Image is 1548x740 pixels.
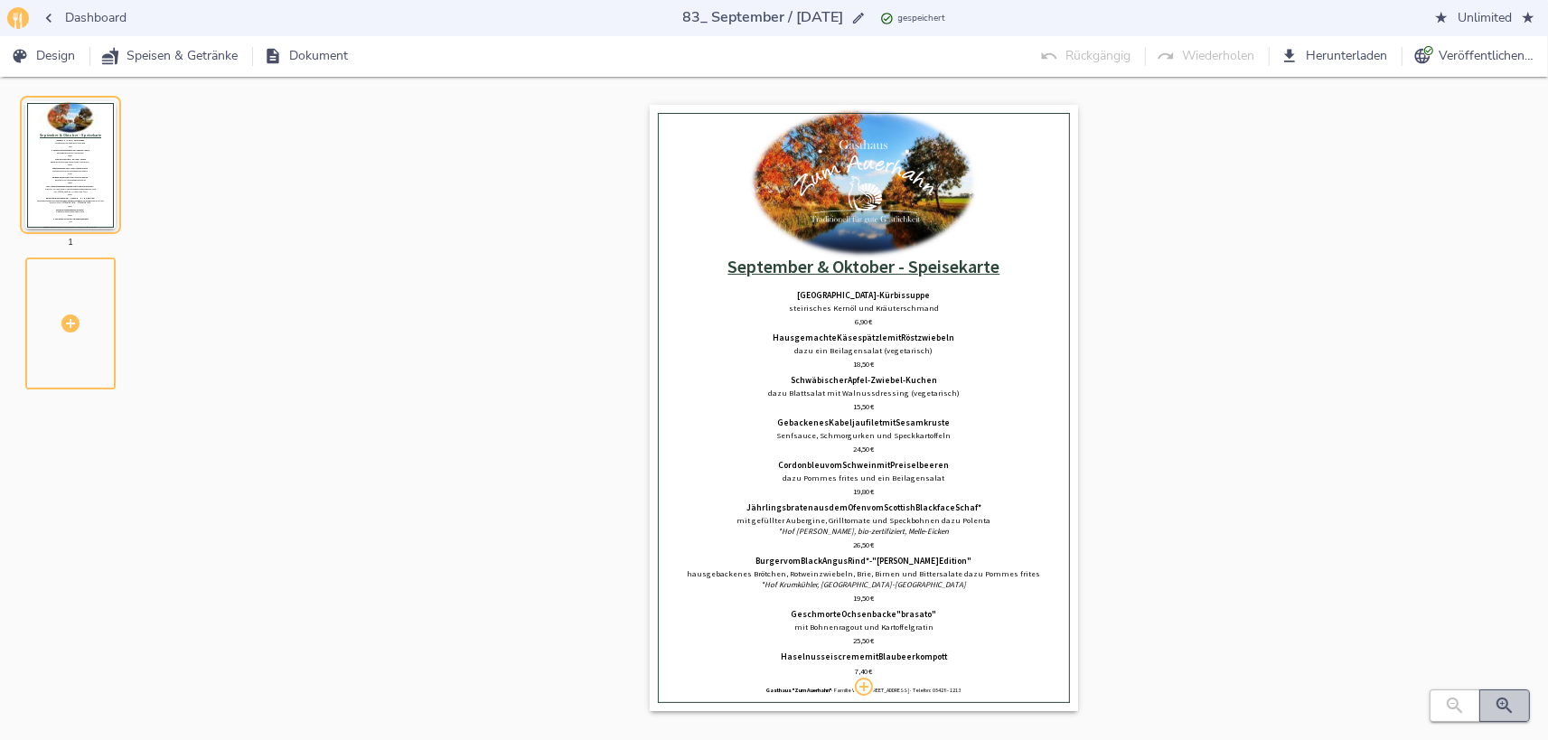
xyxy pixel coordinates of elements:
[940,557,972,567] span: Edition"
[880,291,931,302] span: Kürbissuppe
[778,418,830,429] span: Gebackenes
[884,503,915,514] span: Scottish
[1284,45,1387,68] span: Herunterladen
[843,461,877,472] span: Schwein
[883,418,896,429] span: mit
[781,652,865,663] span: Haselnusseiscreme
[854,486,870,496] span: 19,80
[798,291,877,302] span: [GEOGRAPHIC_DATA]
[728,255,1000,277] u: September & Oktober - Speisekarte
[668,388,1061,398] p: dazu Blattsalat mit Walnussdressing (vegetarisch)
[779,526,950,536] em: *Hof [PERSON_NAME], bio-zertifiziert, Melle-Eicken
[853,676,875,698] button: Modul hinzufügen
[877,291,880,302] span: -
[848,503,867,514] span: Ofen
[762,579,967,589] em: *Hof Krumkühler, [GEOGRAPHIC_DATA]-[GEOGRAPHIC_DATA]
[668,568,1061,579] p: hausgebackenes Brötchen, Rotweinzwiebeln, Brie, Birnen und Bittersalate dazu Pommes frites
[60,313,81,334] svg: Seite hinzufügen
[668,430,1061,441] p: Senfsauce, Schmorgurken und Speckkartoffeln
[854,593,870,603] span: 19,50
[871,444,875,454] span: €
[871,401,875,411] span: €
[856,316,868,326] span: 6,90
[902,333,955,344] span: Röstzwiebeln
[36,2,134,35] button: Dashboard
[871,486,875,496] span: €
[756,557,784,567] span: Burger
[878,652,947,663] span: Blaubeerkompott
[813,503,829,514] span: aus
[849,557,870,567] span: Rind*
[808,461,826,472] span: bleu
[746,503,813,514] span: Jährlingsbraten
[871,635,875,645] span: €
[842,610,897,621] span: Ochsenbacke
[880,12,894,25] svg: Zuletzt gespeichert: 03.09.2025 15:15 Uhr
[870,557,873,567] span: -
[1410,40,1541,73] button: Veröffentlichen…
[888,333,902,344] span: mit
[98,40,245,73] button: Speisen & Getränke
[829,503,848,514] span: dem
[1417,45,1534,68] span: Veröffentlichen…
[680,5,848,30] input: …
[865,652,878,663] span: mit
[791,376,848,387] span: Schwäbischer
[668,515,1061,526] p: mit gefüllter Aubergine, Grilltomate und Speckbohnen dazu Polenta
[668,622,1061,632] p: mit Bohnenragout und Kartoffelgratin
[915,503,955,514] span: Blackface
[779,461,808,472] span: Cordon
[14,45,75,68] span: Design
[869,666,873,676] span: €
[838,333,888,344] span: Käsespätzle
[869,316,873,326] span: €
[871,539,875,549] span: €
[25,87,180,243] div: September & Oktober - Speisekarte[GEOGRAPHIC_DATA]-Kürbissuppesteirisches Kernöl und Kräuterschma...
[43,7,127,30] span: Dashboard
[898,11,946,26] span: gespeichert
[668,473,1061,483] p: dazu Pommes frites und ein Beilagensalat
[7,40,82,73] button: Design
[1429,2,1541,35] button: Unlimited
[668,284,1061,684] div: [GEOGRAPHIC_DATA]-Kürbissuppesteirisches Kernöl und Kräuterschmand6,90€HausgemachteKäsespätzlemit...
[823,557,849,567] span: Angus
[260,40,355,73] button: Dokument
[856,666,868,676] span: 7,40
[1436,7,1534,30] span: Unlimited
[854,444,870,454] span: 24,50
[830,418,883,429] span: Kabeljaufilet
[1277,40,1394,73] button: Herunterladen
[871,593,875,603] span: €
[853,674,875,696] button: Modul hinzufügen
[955,503,981,514] span: Schaf*
[891,461,950,472] span: Preiselbeeren
[854,401,870,411] span: 15,50
[867,503,884,514] span: vom
[854,359,870,369] span: 18,50
[784,557,802,567] span: vom
[871,359,875,369] span: €
[267,45,348,68] span: Dokument
[774,333,838,344] span: Hausgemachte
[873,557,940,567] span: "[PERSON_NAME]
[877,461,891,472] span: mit
[848,376,937,387] span: Apfel-Zwiebel-Kuchen
[792,610,842,621] span: Geschmorte
[105,45,238,68] span: Speisen & Getränke
[854,635,870,645] span: 25,50
[826,461,843,472] span: vom
[668,248,1061,284] div: September & Oktober - Speisekarte
[854,539,870,549] span: 26,50
[896,418,951,429] span: Sesamkruste
[802,557,823,567] span: Black
[668,303,1061,314] p: steirisches Kernöl und Kräuterschmand
[897,610,937,621] span: "brasato"
[668,345,1061,356] p: dazu ein Beilagensalat (vegetarisch)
